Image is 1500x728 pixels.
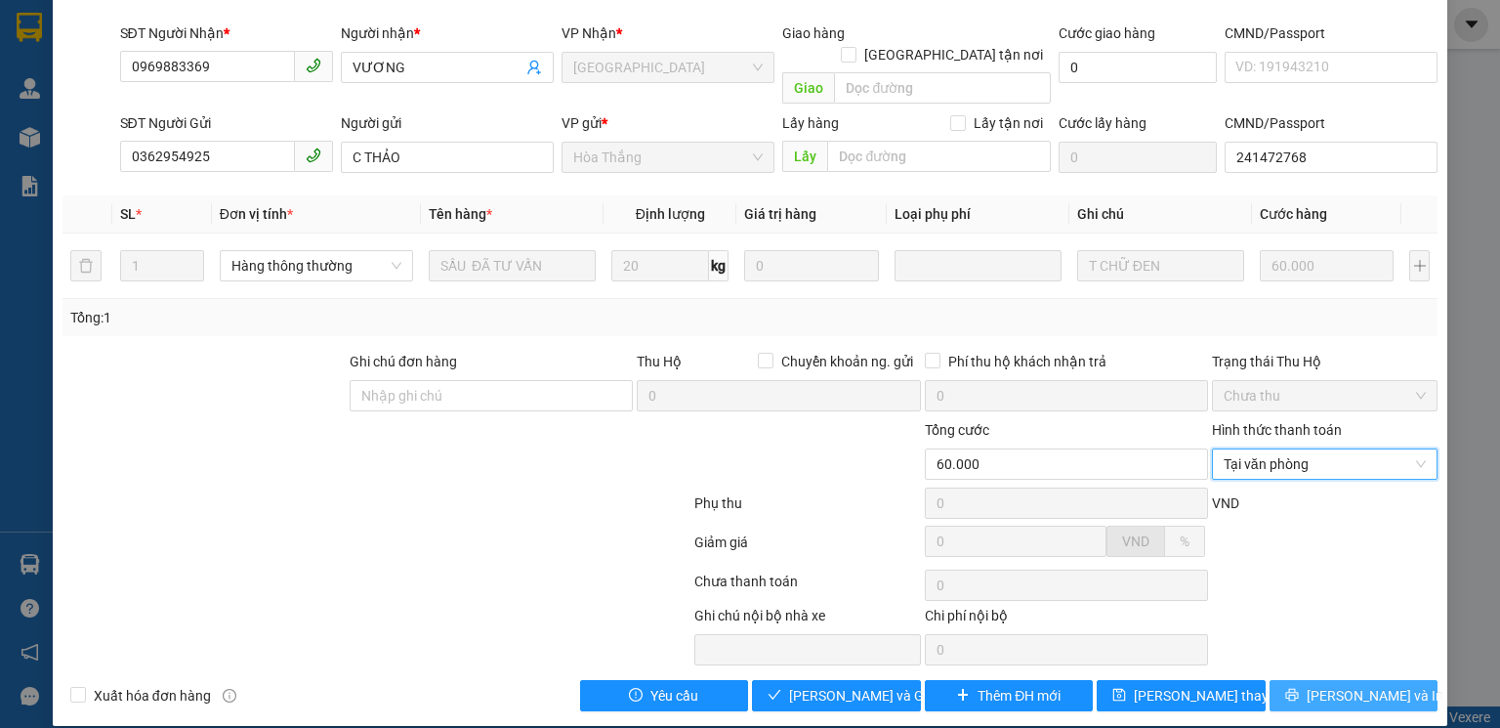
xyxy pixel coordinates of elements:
[1059,25,1155,41] label: Cước giao hàng
[1224,450,1426,479] span: Tại văn phòng
[120,206,136,222] span: SL
[70,250,102,281] button: delete
[782,25,845,41] span: Giao hàng
[650,685,698,707] span: Yêu cầu
[350,354,457,369] label: Ghi chú đơn hàng
[86,685,219,707] span: Xuất hóa đơn hàng
[306,148,321,163] span: phone
[580,680,749,711] button: exclamation-circleYêu cầu
[629,688,643,704] span: exclamation-circle
[1212,351,1437,372] div: Trạng thái Thu Hộ
[637,354,682,369] span: Thu Hộ
[887,195,1069,234] th: Loại phụ phí
[562,25,616,41] span: VP Nhận
[341,22,554,44] div: Người nhận
[562,112,774,134] div: VP gửi
[782,115,839,131] span: Lấy hàng
[1059,52,1217,83] input: Cước giao hàng
[1122,534,1149,549] span: VND
[709,250,729,281] span: kg
[856,44,1051,65] span: [GEOGRAPHIC_DATA] tận nơi
[692,571,922,605] div: Chưa thanh toán
[768,688,781,704] span: check
[925,422,989,438] span: Tổng cước
[1260,250,1394,281] input: 0
[573,53,763,82] span: Thủ Đức
[350,380,633,411] input: Ghi chú đơn hàng
[752,680,921,711] button: check[PERSON_NAME] và Giao hàng
[231,251,401,280] span: Hàng thông thường
[834,72,1051,104] input: Dọc đường
[429,250,596,281] input: VD: Bàn, Ghế
[70,307,580,328] div: Tổng: 1
[341,112,554,134] div: Người gửi
[120,112,333,134] div: SĐT Người Gửi
[306,58,321,73] span: phone
[1224,381,1426,410] span: Chưa thu
[692,492,922,527] div: Phụ thu
[220,206,293,222] span: Đơn vị tính
[1212,422,1342,438] label: Hình thức thanh toán
[1307,685,1443,707] span: [PERSON_NAME] và In
[636,206,705,222] span: Định lượng
[1112,688,1126,704] span: save
[1097,680,1266,711] button: save[PERSON_NAME] thay đổi
[1270,680,1438,711] button: printer[PERSON_NAME] và In
[744,206,816,222] span: Giá trị hàng
[827,141,1051,172] input: Dọc đường
[1059,115,1146,131] label: Cước lấy hàng
[1077,250,1244,281] input: Ghi Chú
[773,351,921,372] span: Chuyển khoản ng. gửi
[925,605,1208,634] div: Chi phí nội bộ
[789,685,977,707] span: [PERSON_NAME] và Giao hàng
[940,351,1114,372] span: Phí thu hộ khách nhận trả
[978,685,1061,707] span: Thêm ĐH mới
[1069,195,1252,234] th: Ghi chú
[1212,495,1239,511] span: VND
[925,680,1094,711] button: plusThêm ĐH mới
[692,532,922,566] div: Giảm giá
[1134,685,1290,707] span: [PERSON_NAME] thay đổi
[223,689,236,703] span: info-circle
[1409,250,1430,281] button: plus
[573,143,763,172] span: Hòa Thắng
[694,605,920,634] div: Ghi chú nội bộ nhà xe
[1225,22,1437,44] div: CMND/Passport
[429,206,492,222] span: Tên hàng
[782,72,834,104] span: Giao
[966,112,1051,134] span: Lấy tận nơi
[1059,142,1217,173] input: Cước lấy hàng
[956,688,970,704] span: plus
[120,22,333,44] div: SĐT Người Nhận
[526,60,542,75] span: user-add
[744,250,878,281] input: 0
[782,141,827,172] span: Lấy
[1260,206,1327,222] span: Cước hàng
[1225,112,1437,134] div: CMND/Passport
[1180,534,1189,549] span: %
[1285,688,1299,704] span: printer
